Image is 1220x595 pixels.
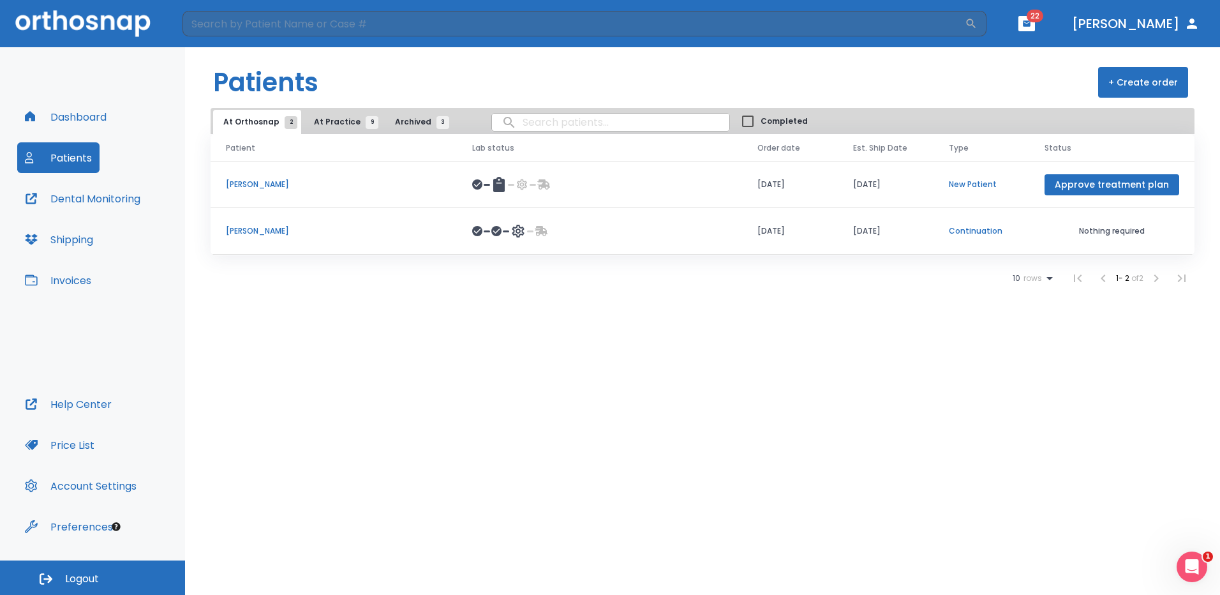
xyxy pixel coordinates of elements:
button: + Create order [1098,67,1188,98]
button: Shipping [17,224,101,255]
p: [PERSON_NAME] [226,225,442,237]
button: Price List [17,430,102,460]
span: 1 [1203,552,1213,562]
td: [DATE] [742,162,838,208]
div: Tooltip anchor [110,521,122,532]
span: Archived [395,116,443,128]
span: of 2 [1131,273,1143,283]
button: Help Center [17,389,119,419]
td: [DATE] [838,208,934,255]
span: 10 [1013,274,1020,283]
p: Continuation [949,225,1014,237]
span: 1 - 2 [1116,273,1131,283]
button: Preferences [17,511,121,542]
td: [DATE] [838,162,934,208]
button: Patients [17,142,100,173]
span: 2 [285,116,297,129]
span: rows [1020,274,1042,283]
button: Invoices [17,265,99,296]
button: [PERSON_NAME] [1067,12,1205,35]
div: tabs [213,110,456,134]
span: Logout [65,572,99,586]
span: At Practice [314,116,372,128]
span: Est. Ship Date [853,142,907,154]
input: Search by Patient Name or Case # [182,11,965,36]
h1: Patients [213,63,318,102]
button: Approve treatment plan [1045,174,1179,195]
img: Orthosnap [15,10,151,36]
button: Dashboard [17,102,114,132]
p: New Patient [949,179,1014,190]
span: Status [1045,142,1071,154]
span: At Orthosnap [223,116,291,128]
input: search [492,110,729,135]
span: 3 [436,116,449,129]
p: [PERSON_NAME] [226,179,442,190]
span: Completed [761,116,808,127]
td: [DATE] [742,208,838,255]
p: Nothing required [1045,225,1179,237]
button: Account Settings [17,471,144,501]
span: 22 [1027,10,1043,22]
span: Order date [757,142,800,154]
span: 9 [366,116,378,129]
button: Dental Monitoring [17,183,148,214]
iframe: Intercom live chat [1177,552,1207,582]
span: Lab status [472,142,514,154]
span: Type [949,142,969,154]
span: Patient [226,142,255,154]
